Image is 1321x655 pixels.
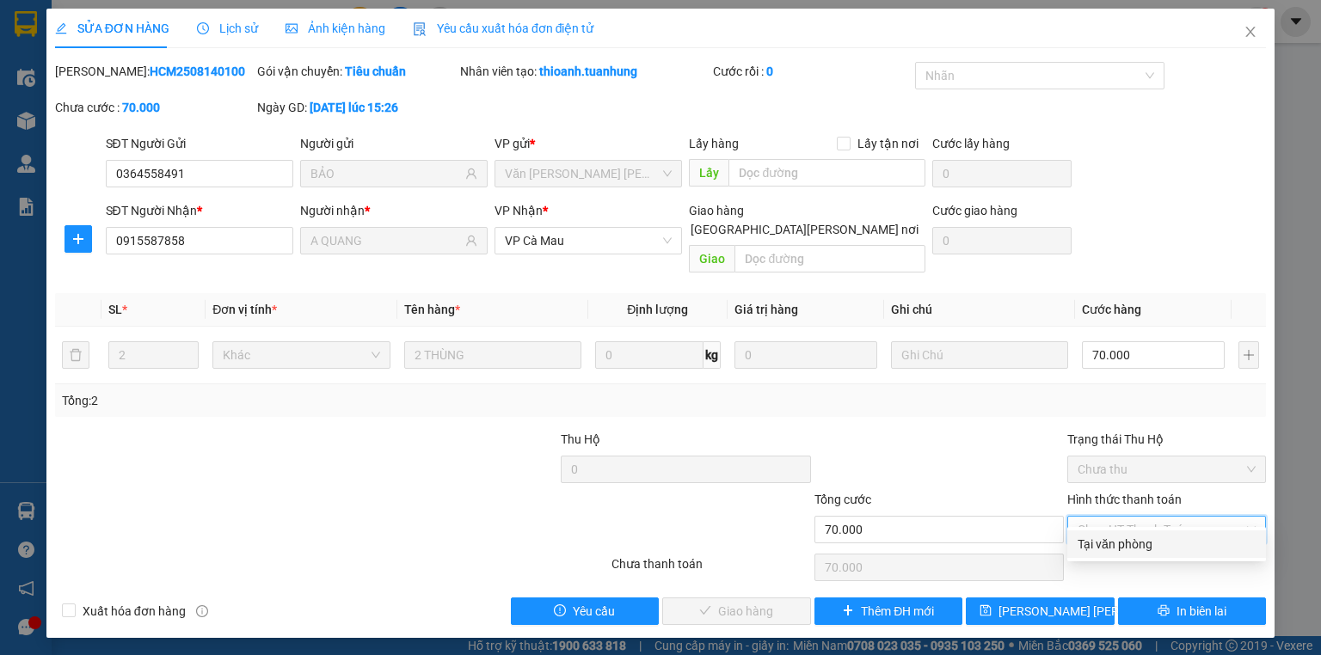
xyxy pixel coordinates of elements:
button: delete [62,341,89,369]
b: 70.000 [122,101,160,114]
button: exclamation-circleYêu cầu [511,597,660,625]
input: VD: Bàn, Ghế [404,341,581,369]
span: VP Cà Mau [505,228,672,254]
span: clock-circle [197,22,209,34]
span: Chọn HT Thanh Toán [1078,517,1256,542]
input: 0 [734,341,877,369]
span: Tên hàng [404,303,460,316]
span: user [465,235,477,247]
span: Chưa thu [1078,456,1256,482]
span: In biên lai [1177,602,1226,621]
span: Đơn vị tính [212,303,277,316]
input: Tên người nhận [310,231,462,250]
span: plus [65,232,91,246]
span: Lấy [689,159,728,187]
span: Giá trị hàng [734,303,798,316]
div: SĐT Người Gửi [106,134,293,153]
button: save[PERSON_NAME] [PERSON_NAME] [966,597,1115,625]
span: save [980,604,992,618]
span: Yêu cầu xuất hóa đơn điện tử [413,21,594,35]
span: exclamation-circle [554,604,566,618]
span: kg [704,341,721,369]
span: Khác [223,342,379,368]
span: Giao hàng [689,204,744,217]
span: user [465,168,477,180]
span: Xuất hóa đơn hàng [76,602,193,621]
span: plus [842,604,854,618]
span: info-circle [196,605,208,617]
div: Tổng: 2 [62,391,511,410]
input: Ghi Chú [891,341,1068,369]
div: Chưa cước : [55,98,254,117]
div: Người gửi [300,134,488,153]
label: Cước lấy hàng [932,137,1010,150]
span: [GEOGRAPHIC_DATA][PERSON_NAME] nơi [684,220,925,239]
span: Lấy tận nơi [851,134,925,153]
div: Người nhận [300,201,488,220]
div: Trạng thái Thu Hộ [1067,430,1266,449]
button: checkGiao hàng [662,597,811,625]
span: Giao [689,245,734,272]
span: Lịch sử [197,21,258,35]
label: Hình thức thanh toán [1067,493,1182,506]
label: Cước giao hàng [932,204,1017,217]
span: Ảnh kiện hàng [286,21,385,35]
b: 0 [766,64,773,78]
span: Lấy hàng [689,137,739,150]
b: Tiêu chuẩn [345,64,406,78]
span: SỬA ĐƠN HÀNG [55,21,169,35]
b: [DATE] lúc 15:26 [310,101,398,114]
span: Văn phòng Hồ Chí Minh [505,161,672,187]
span: printer [1158,604,1170,618]
div: [PERSON_NAME]: [55,62,254,81]
span: picture [286,22,298,34]
img: icon [413,22,427,36]
div: Ngày GD: [257,98,456,117]
div: Gói vận chuyển: [257,62,456,81]
button: Close [1226,9,1275,57]
input: Dọc đường [728,159,925,187]
input: Cước lấy hàng [932,160,1072,187]
span: edit [55,22,67,34]
span: [PERSON_NAME] [PERSON_NAME] [998,602,1185,621]
b: HCM2508140100 [150,64,245,78]
span: SL [108,303,122,316]
span: Thu Hộ [561,432,600,446]
span: VP Nhận [495,204,543,217]
div: SĐT Người Nhận [106,201,293,220]
div: Nhân viên tạo: [460,62,710,81]
div: Tại văn phòng [1078,535,1256,554]
button: printerIn biên lai [1118,597,1267,625]
span: Định lượng [627,303,688,316]
span: Tổng cước [814,493,871,506]
button: plus [65,225,92,253]
div: Chưa thanh toán [610,554,812,585]
input: Tên người gửi [310,164,462,183]
span: close [1244,25,1257,39]
button: plus [1238,341,1259,369]
input: Cước giao hàng [932,227,1072,254]
div: Cước rồi : [713,62,912,81]
th: Ghi chú [884,293,1075,327]
b: thioanh.tuanhung [539,64,637,78]
button: plusThêm ĐH mới [814,597,963,625]
input: Dọc đường [734,245,925,272]
span: Yêu cầu [573,602,615,621]
span: Cước hàng [1082,303,1141,316]
span: Thêm ĐH mới [861,602,934,621]
div: VP gửi [495,134,682,153]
